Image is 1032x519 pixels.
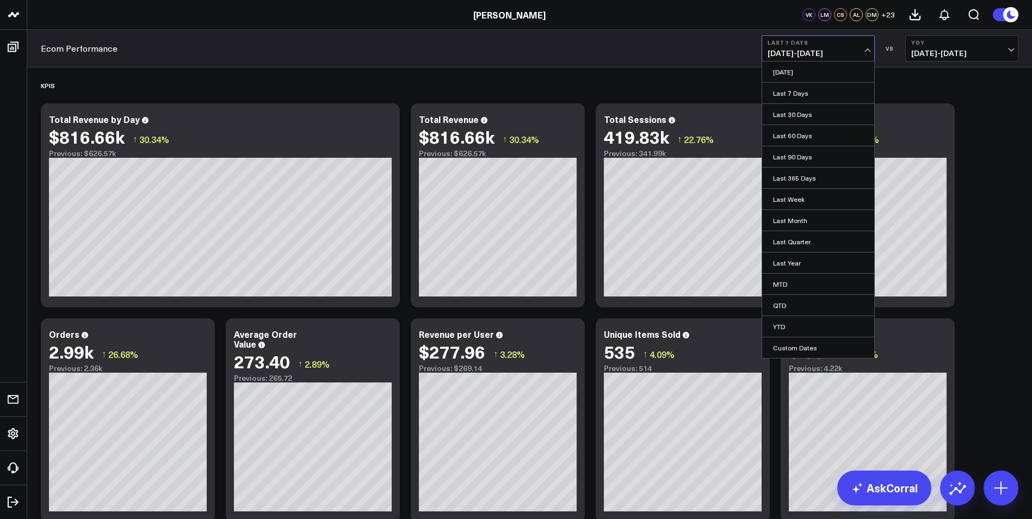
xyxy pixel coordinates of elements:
button: YoY[DATE]-[DATE] [905,35,1018,61]
a: Last Month [762,210,874,231]
div: $816.66k [419,127,495,146]
div: Revenue per User [419,328,494,340]
a: [DATE] [762,61,874,82]
a: Custom Dates [762,337,874,358]
div: 419.83k [604,127,669,146]
b: YoY [911,39,1012,46]
a: Last 365 Days [762,168,874,188]
div: Orders [49,328,79,340]
span: 4.09% [650,348,675,360]
span: ↑ [102,347,106,361]
div: LM [818,8,831,21]
span: ↑ [133,132,137,146]
div: Previous: 2.36k [49,364,207,373]
span: 22.76% [684,133,714,145]
span: ↑ [298,357,302,371]
div: AL [850,8,863,21]
div: Previous: $626.57k [49,149,392,158]
div: Previous: 514 [604,364,762,373]
div: Total Sessions [604,113,666,125]
span: + 23 [881,11,895,18]
div: Total Revenue [419,113,479,125]
div: Previous: $626.57k [419,149,577,158]
a: AskCorral [837,471,931,505]
div: 535 [604,342,635,361]
button: +23 [881,8,895,21]
a: Last 30 Days [762,104,874,125]
a: Last 90 Days [762,146,874,167]
div: 273.40 [234,351,290,371]
div: $816.66k [49,127,125,146]
a: Last Year [762,252,874,273]
span: 30.34% [139,133,169,145]
span: [DATE] - [DATE] [768,49,869,58]
span: [DATE] - [DATE] [911,49,1012,58]
a: Last 60 Days [762,125,874,146]
div: Unique Items Sold [604,328,681,340]
a: [PERSON_NAME] [473,9,546,21]
div: VK [802,8,815,21]
div: DM [866,8,879,21]
div: Previous: 4.22k [789,364,947,373]
div: CS [834,8,847,21]
div: 5.55k [789,342,833,361]
a: Ecom Performance [41,42,118,54]
div: KPIS [41,73,55,98]
a: MTD [762,274,874,294]
div: Average Order Value [234,328,297,350]
a: YTD [762,316,874,337]
div: Previous: 265.72 [234,374,392,382]
span: 3.28% [500,348,525,360]
span: 26.68% [108,348,138,360]
a: Last Week [762,189,874,209]
button: Last 7 Days[DATE]-[DATE] [762,35,875,61]
div: Previous: $269.14 [419,364,577,373]
div: VS [880,45,900,52]
div: 2.99k [49,342,94,361]
div: Previous: 341.99k [604,149,762,158]
a: Last Quarter [762,231,874,252]
div: Total Revenue by Day [49,113,140,125]
span: ↑ [493,347,498,361]
a: QTD [762,295,874,316]
b: Last 7 Days [768,39,869,46]
span: ↑ [643,347,647,361]
a: Last 7 Days [762,83,874,103]
span: ↑ [503,132,507,146]
span: 30.34% [509,133,539,145]
div: $277.96 [419,342,485,361]
span: 2.89% [305,358,330,370]
span: ↑ [677,132,682,146]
